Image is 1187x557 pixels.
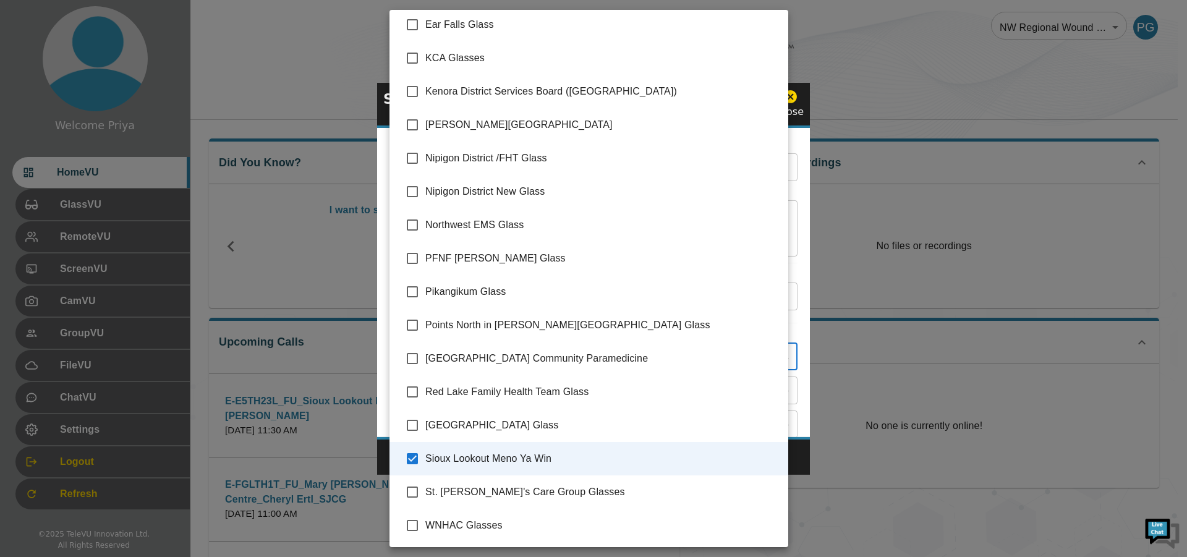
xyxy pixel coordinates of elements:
span: [PERSON_NAME][GEOGRAPHIC_DATA] [425,117,778,132]
span: Nipigon District /FHT Glass [425,151,778,166]
span: [GEOGRAPHIC_DATA] Glass [425,418,778,433]
span: Pikangikum Glass [425,284,778,299]
span: WNHAC Glasses [425,518,778,533]
span: Points North in [PERSON_NAME][GEOGRAPHIC_DATA] Glass [425,318,778,333]
span: Northwest EMS Glass [425,218,778,232]
span: Nipigon District New Glass [425,184,778,199]
span: Sioux Lookout Meno Ya Win [425,451,778,466]
span: [GEOGRAPHIC_DATA] Community Paramedicine [425,351,778,366]
div: Chat with us now [64,65,208,81]
span: PFNF [PERSON_NAME] Glass [425,251,778,266]
img: Chat Widget [1144,514,1181,551]
span: Kenora District Services Board ([GEOGRAPHIC_DATA]) [425,84,778,99]
span: KCA Glasses [425,51,778,66]
div: Minimize live chat window [203,6,232,36]
img: d_736959983_company_1615157101543_736959983 [21,57,52,88]
span: We're online! [72,156,171,281]
span: Red Lake Family Health Team Glass [425,385,778,399]
span: St. [PERSON_NAME]'s Care Group Glasses [425,485,778,500]
span: Ear Falls Glass [425,17,778,32]
textarea: Type your message and hit 'Enter' [6,338,236,381]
